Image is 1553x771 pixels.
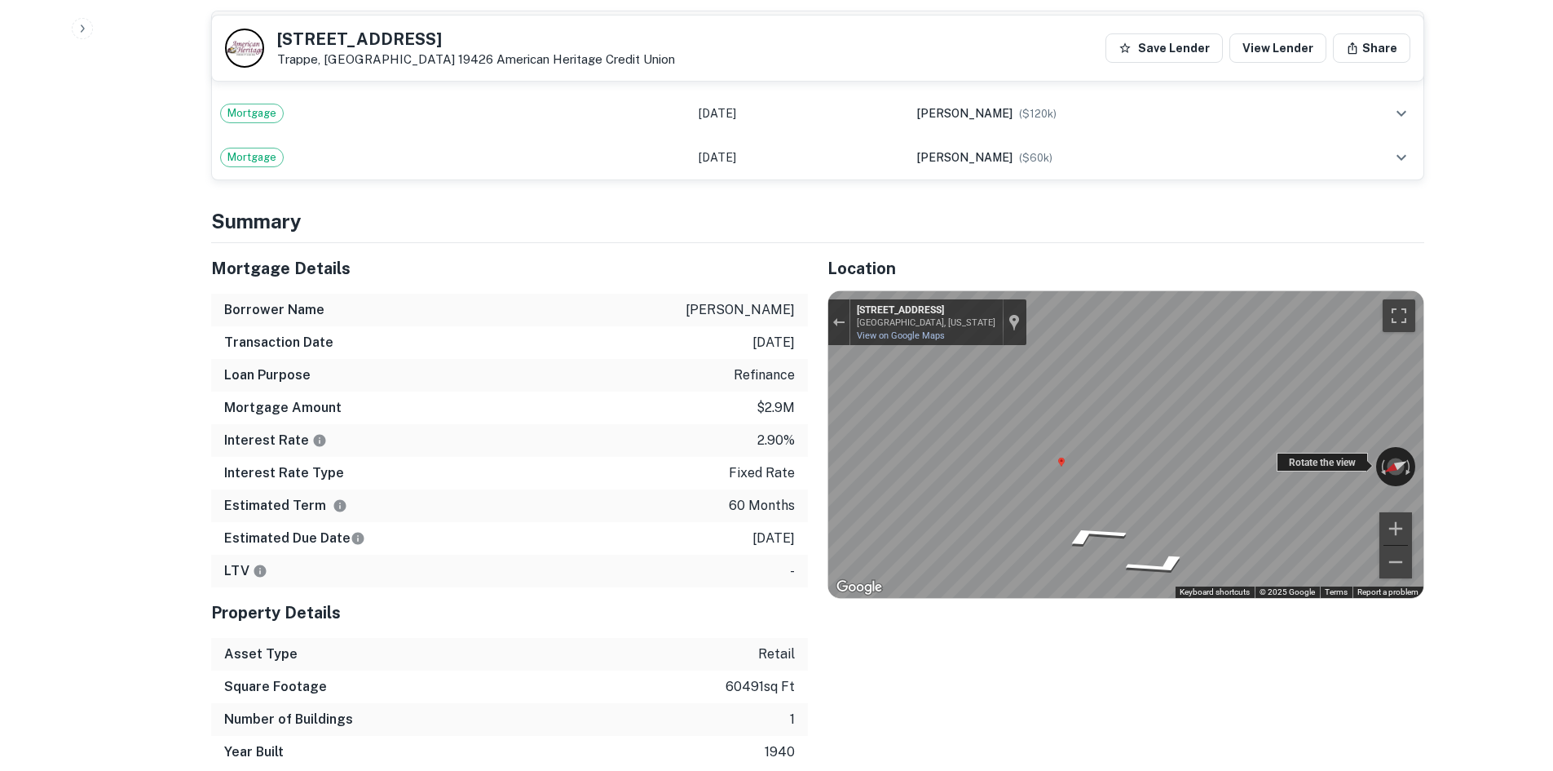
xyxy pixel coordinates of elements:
[1376,447,1388,486] button: Rotate counterclockwise
[1019,108,1057,120] span: ($ 120k )
[1379,546,1412,578] button: Zoom out
[857,304,995,317] div: [STREET_ADDRESS]
[916,151,1013,164] span: [PERSON_NAME]
[916,107,1013,120] span: [PERSON_NAME]
[224,529,365,548] h6: Estimated Due Date
[253,564,267,578] svg: LTVs displayed on the website are for informational purposes only and may be reported incorrectly...
[1260,587,1315,596] span: © 2025 Google
[758,645,795,664] p: retail
[1383,299,1415,332] button: Toggle fullscreen view
[1357,587,1418,596] a: Report a problem
[312,433,327,448] svg: The interest rates displayed on the website are for informational purposes only and may be report...
[212,11,691,47] th: Type
[828,291,1423,598] div: Street View
[224,398,342,418] h6: Mortgage Amount
[1333,33,1410,63] button: Share
[224,710,353,729] h6: Number of Buildings
[1008,313,1020,331] a: Show location on map
[832,577,886,598] img: Google
[221,105,283,122] span: Mortgage
[757,398,795,418] p: $2.9m
[221,149,283,166] span: Mortgage
[752,529,795,548] p: [DATE]
[857,317,995,328] div: [GEOGRAPHIC_DATA], [US_STATE]
[1030,519,1153,552] path: Go East, W Third Ave
[1229,33,1326,63] a: View Lender
[908,11,1311,47] th: Summary
[1404,447,1415,486] button: Rotate clockwise
[1098,548,1220,582] path: Go West, W Third Ave
[686,300,795,320] p: [PERSON_NAME]
[224,463,344,483] h6: Interest Rate Type
[726,677,795,697] p: 60491 sq ft
[1105,33,1223,63] button: Save Lender
[734,366,795,385] p: refinance
[224,300,324,320] h6: Borrower Name
[1379,512,1412,545] button: Zoom in
[224,333,333,352] h6: Transaction Date
[857,330,945,341] a: View on Google Maps
[757,431,795,450] p: 2.90%
[790,710,795,729] p: 1
[765,742,795,762] p: 1940
[224,677,327,697] h6: Square Footage
[211,206,1424,236] h4: Summary
[333,498,347,513] svg: Term is based on a standard schedule for this type of loan.
[729,496,795,516] p: 60 months
[827,256,1424,281] h5: Location
[752,333,795,352] p: [DATE]
[1019,152,1052,164] span: ($ 60k )
[224,366,311,385] h6: Loan Purpose
[729,463,795,483] p: fixed rate
[832,577,886,598] a: Open this area in Google Maps (opens a new window)
[1325,587,1348,596] a: Terms (opens in new tab)
[1388,100,1415,127] button: expand row
[224,645,298,664] h6: Asset Type
[224,496,347,516] h6: Estimated Term
[224,561,267,581] h6: LTV
[690,11,908,47] th: Record Date
[828,291,1423,598] div: Map
[1277,453,1368,472] div: Rotate the view
[211,600,808,625] h5: Property Details
[1388,144,1415,171] button: expand row
[224,742,284,762] h6: Year Built
[828,312,849,334] button: Exit the Street View
[690,135,908,179] td: [DATE]
[277,52,675,67] p: Trappe, [GEOGRAPHIC_DATA] 19426
[790,561,795,581] p: -
[690,91,908,135] td: [DATE]
[1180,587,1250,598] button: Keyboard shortcuts
[224,431,327,450] h6: Interest Rate
[351,531,365,546] svg: Estimate is based on a standard schedule for this type of loan.
[277,31,675,47] h5: [STREET_ADDRESS]
[1471,640,1553,719] iframe: Chat Widget
[211,256,808,281] h5: Mortgage Details
[496,52,675,66] a: American Heritage Credit Union
[1374,451,1417,483] button: Reset the view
